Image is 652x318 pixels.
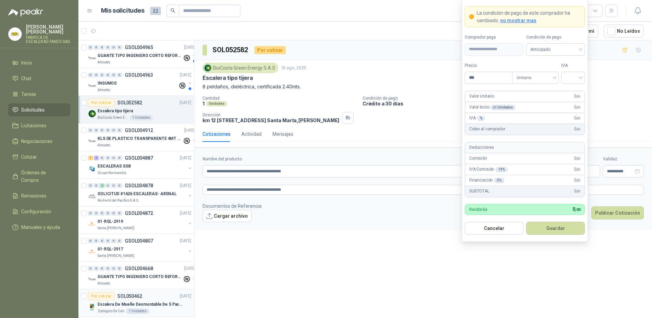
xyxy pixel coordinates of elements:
[117,156,122,160] div: 0
[125,45,153,50] p: GSOL004965
[88,165,96,173] img: Company Logo
[88,137,96,145] img: Company Logo
[94,211,99,216] div: 0
[272,130,293,138] div: Mensajes
[574,166,580,173] span: 0
[88,238,93,243] div: 0
[94,45,99,50] div: 0
[8,135,70,148] a: Negociaciones
[574,188,580,194] span: 0
[21,153,37,161] span: Cotizar
[574,115,580,121] span: 0
[88,54,96,62] img: Company Logo
[21,223,60,231] span: Manuales y ayuda
[180,293,191,300] p: [DATE]
[180,238,191,244] p: [DATE]
[88,73,93,77] div: 0
[98,87,110,93] p: Almatec
[88,248,96,256] img: Company Logo
[105,266,110,271] div: 0
[576,189,580,193] span: ,00
[469,115,485,121] p: IVA
[469,126,505,132] p: Cobro al comprador
[526,222,585,235] button: Guardar
[517,73,554,83] span: Unitario
[180,210,191,217] p: [DATE]
[26,25,70,34] p: [PERSON_NAME] [PERSON_NAME]
[94,73,99,77] div: 0
[125,211,153,216] p: GSOL004872
[21,122,46,129] span: Licitaciones
[88,82,96,90] img: Company Logo
[105,183,110,188] div: 0
[125,183,153,188] p: GSOL004878
[574,155,580,162] span: 0
[117,183,122,188] div: 0
[477,116,485,121] div: %
[8,166,70,187] a: Órdenes de Compra
[100,183,105,188] div: 2
[88,275,96,284] img: Company Logo
[98,281,110,286] p: Almatec
[88,237,193,259] a: 0 0 0 0 0 0 GSOL004807[DATE] Company Logo01-RQL-2917Santa [PERSON_NAME]
[469,207,487,212] p: Recibirás
[530,44,581,55] span: Anticipado
[125,266,153,271] p: GSOL004668
[469,177,504,184] p: Financiación
[26,35,70,44] p: FABRICA DE ESCALERAS FANES SAS
[100,238,105,243] div: 0
[117,266,122,271] div: 0
[21,75,31,82] span: Chat
[604,25,644,38] button: No Leídos
[574,93,580,100] span: 0
[21,208,51,215] span: Configuración
[111,211,116,216] div: 0
[575,207,580,212] span: ,00
[88,71,193,93] a: 0 0 0 0 0 0 GSOL004963[DATE] Company LogoINSUMOSAlmatec
[98,115,128,120] p: BioCosta Green Energy S.A.S
[469,144,494,151] p: Deducciones
[100,128,105,133] div: 0
[203,113,339,117] p: Dirección
[180,72,191,78] p: [DATE]
[362,96,649,101] p: Condición de pago
[203,83,644,90] p: 8 peldaños, dieléctrica, certificada 2.40mts.
[576,116,580,120] span: ,00
[111,73,116,77] div: 0
[203,101,205,106] p: 1
[469,14,474,19] span: exclamation-circle
[8,103,70,116] a: Solicitudes
[125,238,153,243] p: GSOL004807
[130,115,153,120] div: 1 Unidades
[465,34,523,41] label: Comprador paga
[21,169,64,184] span: Órdenes de Compra
[88,209,193,231] a: 0 0 0 0 0 0 GSOL004872[DATE] Company Logo01-RQL-2919Santa [PERSON_NAME]
[254,46,286,54] div: Por cotizar
[98,163,131,170] p: ESCALERAS SSB
[21,192,46,200] span: Remisiones
[8,88,70,101] a: Tareas
[98,246,123,252] p: 01-RQL-2917
[111,266,116,271] div: 0
[105,156,110,160] div: 0
[98,274,182,280] p: GUANTE TIPO INGENIERO CORTO REFORZADO
[495,167,508,172] div: 19 %
[117,211,122,216] div: 0
[494,178,504,183] div: 3 %
[101,6,145,16] h1: Mis solicitudes
[111,238,116,243] div: 0
[100,45,105,50] div: 0
[526,34,585,41] label: Condición de pago
[98,80,117,87] p: INSUMOS
[477,9,580,24] p: La condición de pago de este comprador ha cambiado.
[94,266,99,271] div: 0
[180,183,191,189] p: [DATE]
[21,59,32,67] span: Inicio
[561,62,585,69] label: IVA
[111,128,116,133] div: 0
[111,183,116,188] div: 0
[8,119,70,132] a: Licitaciones
[603,156,644,162] label: Validez
[203,117,339,123] p: km 12 [STREET_ADDRESS] Santa Marta , [PERSON_NAME]
[88,99,115,107] div: Por cotizar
